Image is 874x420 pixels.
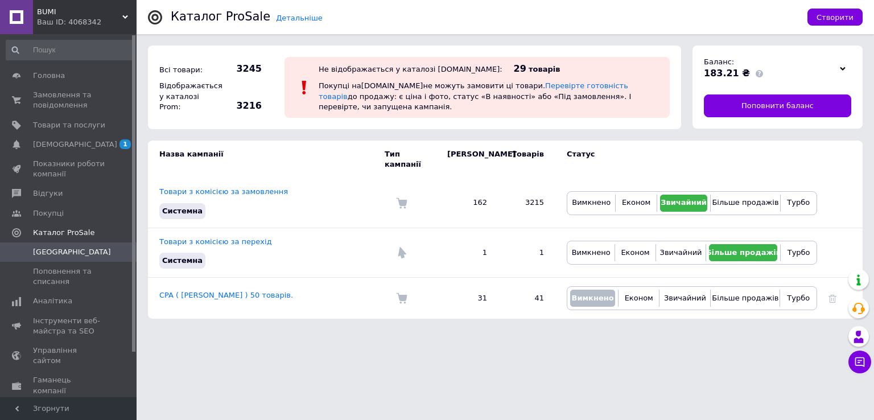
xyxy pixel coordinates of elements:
span: Вимкнено [572,248,611,257]
div: Не відображається у каталозі [DOMAIN_NAME]: [319,65,502,73]
button: Більше продажів [709,244,777,261]
td: Товарів [498,141,555,178]
span: Економ [622,198,650,207]
span: Відгуки [33,188,63,199]
button: Економ [618,244,652,261]
span: Аналітика [33,296,72,306]
a: Перевірте готовність товарів [319,81,628,100]
td: 162 [436,178,498,228]
td: 31 [436,278,498,319]
a: Детальніше [276,14,323,22]
span: Інструменти веб-майстра та SEO [33,316,105,336]
td: Тип кампанії [385,141,436,178]
button: Турбо [783,290,814,307]
td: [PERSON_NAME] [436,141,498,178]
span: 3245 [222,63,262,75]
a: Поповнити баланс [704,94,851,117]
span: [GEOGRAPHIC_DATA] [33,247,111,257]
button: Вимкнено [570,244,612,261]
div: Ваш ID: 4068342 [37,17,137,27]
span: BUMI [37,7,122,17]
span: Баланс: [704,57,734,66]
td: 41 [498,278,555,319]
span: Вимкнено [571,294,613,302]
span: 183.21 ₴ [704,68,750,79]
span: Системна [162,207,203,215]
span: Товари та послуги [33,120,105,130]
button: Турбо [784,195,814,212]
button: Більше продажів [714,195,777,212]
a: Товари з комісією за перехід [159,237,272,246]
button: Турбо [784,244,814,261]
span: товарів [529,65,560,73]
button: Вимкнено [570,195,612,212]
span: Звичайний [660,248,702,257]
span: Турбо [787,294,810,302]
button: Звичайний [660,195,708,212]
span: 3216 [222,100,262,112]
span: Покупці [33,208,64,219]
div: Відображається у каталозі Prom: [156,78,219,115]
span: Економ [621,248,649,257]
span: Більше продажів [712,294,778,302]
img: :exclamation: [296,79,313,96]
div: Всі товари: [156,62,219,78]
button: Звичайний [662,290,707,307]
td: 1 [436,228,498,277]
span: [DEMOGRAPHIC_DATA] [33,139,117,150]
span: Показники роботи компанії [33,159,105,179]
span: Турбо [788,248,810,257]
td: 1 [498,228,555,277]
span: Економ [625,294,653,302]
button: Створити [807,9,863,26]
button: Економ [619,195,653,212]
span: Звичайний [664,294,706,302]
button: Більше продажів [714,290,777,307]
span: Поповнення та списання [33,266,105,287]
img: Комісія за замовлення [396,293,407,304]
span: Каталог ProSale [33,228,94,238]
button: Звичайний [659,244,703,261]
span: Управління сайтом [33,345,105,366]
input: Пошук [6,40,134,60]
button: Вимкнено [570,290,615,307]
a: Видалити [828,294,836,302]
td: 3215 [498,178,555,228]
span: Більше продажів [706,248,781,257]
span: Покупці на [DOMAIN_NAME] не можуть замовити ці товари. до продажу: є ціна і фото, статус «В наявн... [319,81,631,110]
span: Турбо [787,198,810,207]
img: Комісія за замовлення [396,197,407,209]
span: Головна [33,71,65,81]
td: Назва кампанії [148,141,385,178]
span: Гаманець компанії [33,375,105,396]
span: Більше продажів [712,198,778,207]
td: Статус [555,141,817,178]
button: Чат з покупцем [848,351,871,373]
a: CPA ( [PERSON_NAME] ) 50 товарів. [159,291,293,299]
a: Товари з комісією за замовлення [159,187,288,196]
span: Системна [162,256,203,265]
span: Звичайний [661,198,707,207]
span: 1 [119,139,131,149]
span: Поповнити баланс [741,101,814,111]
span: Створити [817,13,854,22]
div: Каталог ProSale [171,11,270,23]
span: Вимкнено [572,198,611,207]
span: 29 [514,63,526,74]
img: Комісія за перехід [396,247,407,258]
span: Замовлення та повідомлення [33,90,105,110]
button: Економ [621,290,656,307]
